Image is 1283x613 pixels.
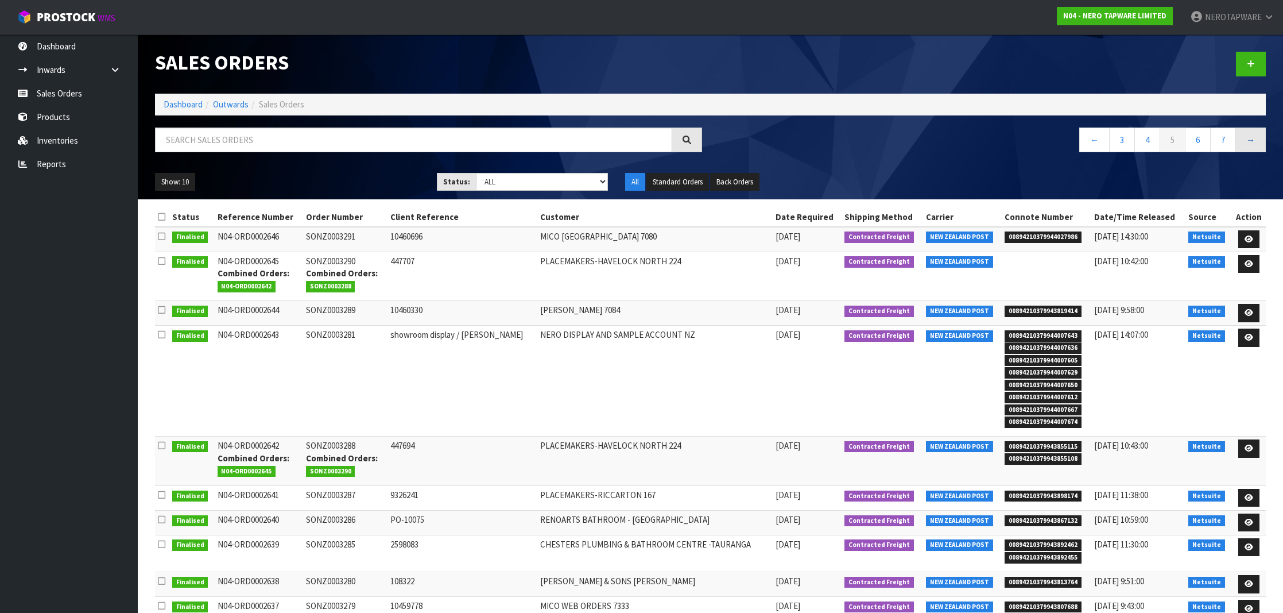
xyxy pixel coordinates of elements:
span: Finalised [172,232,208,243]
span: Contracted Freight [844,306,914,317]
span: Contracted Freight [844,256,914,268]
td: N04-ORD0002641 [215,485,303,510]
td: 447694 [387,437,538,486]
span: Netsuite [1188,602,1225,613]
span: [DATE] [776,304,800,315]
td: SONZ0003289 [303,301,387,326]
td: [PERSON_NAME] & SONS [PERSON_NAME] [537,572,772,597]
button: Standard Orders [646,173,709,191]
td: N04-ORD0002645 [215,252,303,301]
td: SONZ0003280 [303,572,387,597]
td: 9326241 [387,485,538,510]
span: 00894210379943855108 [1005,453,1082,465]
td: NERO DISPLAY AND SAMPLE ACCOUNT NZ [537,326,772,437]
span: [DATE] 14:30:00 [1094,231,1148,242]
span: 00894210379944007667 [1005,404,1082,416]
span: 00894210379943855115 [1005,441,1082,453]
span: N04-ORD0002645 [218,466,276,477]
a: 3 [1109,128,1135,152]
th: Order Number [303,208,387,226]
span: NEW ZEALAND POST [926,515,993,527]
span: Contracted Freight [844,602,914,613]
span: NEW ZEALAND POST [926,539,993,551]
span: Sales Orders [259,99,304,110]
th: Action [1231,208,1266,226]
span: NEW ZEALAND POST [926,306,993,317]
span: [DATE] 9:58:00 [1094,304,1144,315]
span: Finalised [172,256,208,268]
th: Shipping Method [842,208,923,226]
td: SONZ0003286 [303,510,387,535]
span: NEW ZEALAND POST [926,491,993,502]
span: 00894210379944007643 [1005,330,1082,342]
span: Netsuite [1188,577,1225,588]
th: Reference Number [215,208,303,226]
td: 447707 [387,252,538,301]
td: 10460696 [387,227,538,252]
span: Finalised [172,539,208,551]
span: [DATE] [776,514,800,525]
span: [DATE] [776,489,800,500]
a: ← [1079,128,1110,152]
td: PO-10075 [387,510,538,535]
input: Search sales orders [155,128,672,152]
span: Netsuite [1188,256,1225,268]
td: N04-ORD0002640 [215,510,303,535]
span: NEW ZEALAND POST [926,232,993,243]
td: SONZ0003290 [303,252,387,301]
span: NEW ZEALAND POST [926,441,993,453]
th: Customer [537,208,772,226]
th: Status [169,208,215,226]
span: Contracted Freight [844,232,914,243]
span: [DATE] 14:07:00 [1094,329,1148,340]
span: 00894210379944007612 [1005,392,1082,403]
span: Finalised [172,441,208,453]
span: 00894210379944007650 [1005,380,1082,391]
span: NEW ZEALAND POST [926,256,993,268]
span: [DATE] 11:30:00 [1094,539,1148,550]
th: Date Required [773,208,842,226]
span: Finalised [172,515,208,527]
th: Carrier [923,208,1002,226]
span: Finalised [172,602,208,613]
strong: Combined Orders: [306,453,378,464]
th: Date/Time Released [1091,208,1185,226]
span: [DATE] 9:51:00 [1094,576,1144,587]
span: [DATE] [776,539,800,550]
td: SONZ0003287 [303,485,387,510]
th: Client Reference [387,208,538,226]
span: Contracted Freight [844,515,914,527]
button: All [625,173,645,191]
span: 00894210379944007674 [1005,417,1082,428]
span: Netsuite [1188,232,1225,243]
span: [DATE] [776,576,800,587]
td: SONZ0003285 [303,535,387,572]
span: 00894210379943867132 [1005,515,1082,527]
span: NEW ZEALAND POST [926,602,993,613]
a: 6 [1185,128,1211,152]
a: 5 [1160,128,1185,152]
span: Netsuite [1188,539,1225,551]
span: 00894210379944007636 [1005,342,1082,354]
span: Contracted Freight [844,441,914,453]
span: 00894210379944007605 [1005,355,1082,367]
span: Netsuite [1188,330,1225,342]
span: Netsuite [1188,515,1225,527]
strong: Combined Orders: [306,268,378,279]
span: Contracted Freight [844,330,914,342]
td: N04-ORD0002644 [215,301,303,326]
span: Netsuite [1188,441,1225,453]
span: SONZ0003290 [306,466,355,477]
a: → [1235,128,1266,152]
span: [DATE] [776,440,800,451]
span: Finalised [172,491,208,502]
span: ProStock [37,10,95,25]
span: NEROTAPWARE [1205,11,1262,22]
td: [PERSON_NAME] 7084 [537,301,772,326]
button: Back Orders [710,173,759,191]
span: Netsuite [1188,491,1225,502]
td: N04-ORD0002643 [215,326,303,437]
span: 00894210379943892462 [1005,539,1082,551]
span: [DATE] [776,600,800,611]
td: SONZ0003288 [303,437,387,486]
